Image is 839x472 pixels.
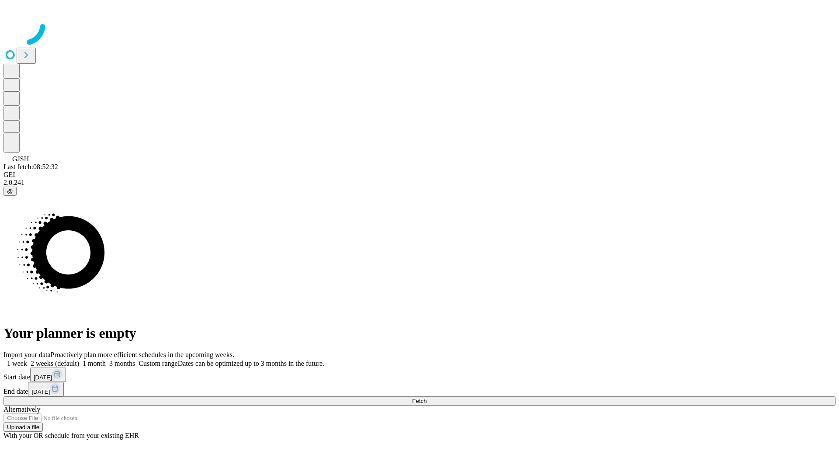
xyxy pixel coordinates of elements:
[34,374,52,381] span: [DATE]
[28,382,64,396] button: [DATE]
[3,368,836,382] div: Start date
[3,382,836,396] div: End date
[7,360,27,367] span: 1 week
[12,155,29,163] span: GJSH
[139,360,177,367] span: Custom range
[3,171,836,179] div: GEI
[3,423,43,432] button: Upload a file
[178,360,324,367] span: Dates can be optimized up to 3 months in the future.
[3,163,58,170] span: Last fetch: 08:52:32
[109,360,135,367] span: 3 months
[3,325,836,341] h1: Your planner is empty
[3,351,51,358] span: Import your data
[7,188,13,194] span: @
[31,360,79,367] span: 2 weeks (default)
[412,398,426,404] span: Fetch
[3,187,17,196] button: @
[51,351,234,358] span: Proactively plan more efficient schedules in the upcoming weeks.
[3,406,40,413] span: Alternatively
[3,179,836,187] div: 2.0.241
[31,389,50,395] span: [DATE]
[3,432,139,439] span: With your OR schedule from your existing EHR
[3,396,836,406] button: Fetch
[83,360,106,367] span: 1 month
[30,368,66,382] button: [DATE]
